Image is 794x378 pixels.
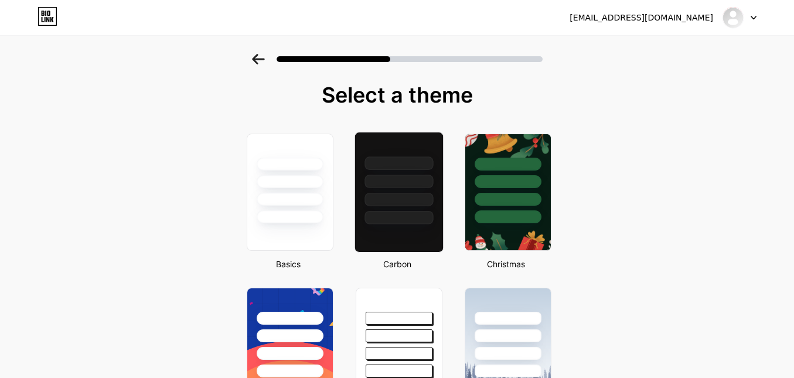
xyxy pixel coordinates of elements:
[243,258,333,270] div: Basics
[461,258,551,270] div: Christmas
[352,258,442,270] div: Carbon
[570,12,713,24] div: [EMAIL_ADDRESS][DOMAIN_NAME]
[242,83,553,107] div: Select a theme
[722,6,744,29] img: jppelangi4d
